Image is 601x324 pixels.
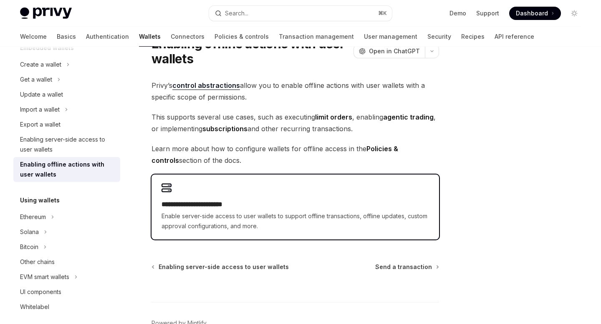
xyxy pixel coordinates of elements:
a: Enabling server-side access to user wallets [152,263,289,271]
span: This supports several use cases, such as executing , enabling , or implementing and other recurri... [152,111,439,135]
div: Enabling server-side access to user wallets [20,135,115,155]
strong: subscriptions [202,125,247,133]
h5: Using wallets [20,195,60,205]
span: Dashboard [516,9,548,17]
a: Wallets [139,27,161,47]
strong: limit orders [315,113,352,121]
a: Transaction management [279,27,354,47]
a: Export a wallet [13,117,120,132]
strong: agentic trading [383,113,434,121]
button: Open in ChatGPT [354,44,425,58]
a: Send a transaction [375,263,438,271]
div: Ethereum [20,212,46,222]
a: Enabling server-side access to user wallets [13,132,120,157]
a: **** **** **** **** ****Enable server-side access to user wallets to support offline transactions... [152,174,439,239]
a: UI components [13,284,120,299]
div: Bitcoin [20,242,38,252]
span: Enabling server-side access to user wallets [159,263,289,271]
span: Enable server-side access to user wallets to support offline transactions, offline updates, custo... [162,211,429,231]
h1: Enabling offline actions with user wallets [152,36,350,66]
div: Enabling offline actions with user wallets [20,160,115,179]
a: Security [427,27,451,47]
a: Connectors [171,27,205,47]
div: Other chains [20,257,55,267]
a: Support [476,9,499,17]
span: ⌘ K [378,10,387,17]
a: User management [364,27,417,47]
a: Recipes [461,27,485,47]
span: Learn more about how to configure wallets for offline access in the section of the docs. [152,143,439,166]
a: control abstractions [172,81,240,90]
div: Whitelabel [20,302,49,312]
a: Update a wallet [13,87,120,102]
button: Toggle dark mode [568,7,581,20]
div: Search... [225,8,248,18]
div: Update a wallet [20,90,63,100]
span: Open in ChatGPT [369,47,420,55]
button: Search...⌘K [209,6,391,21]
a: Authentication [86,27,129,47]
a: Other chains [13,254,120,269]
img: light logo [20,7,72,19]
div: Solana [20,227,39,237]
div: Get a wallet [20,75,52,85]
div: Import a wallet [20,105,60,115]
div: EVM smart wallets [20,272,69,282]
a: Policies & controls [215,27,269,47]
a: Enabling offline actions with user wallets [13,157,120,182]
a: Basics [57,27,76,47]
a: Demo [449,9,466,17]
span: Privy’s allow you to enable offline actions with user wallets with a specific scope of permissions. [152,80,439,103]
a: Whitelabel [13,299,120,314]
div: UI components [20,287,61,297]
a: Welcome [20,27,47,47]
a: Dashboard [509,7,561,20]
span: Send a transaction [375,263,432,271]
a: API reference [495,27,534,47]
div: Create a wallet [20,60,61,70]
div: Export a wallet [20,120,61,130]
